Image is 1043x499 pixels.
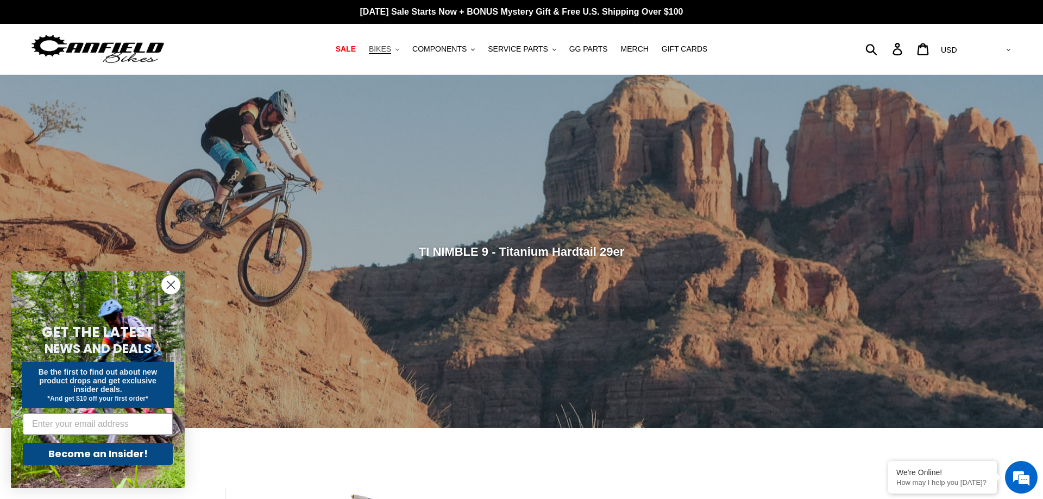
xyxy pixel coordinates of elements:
div: Chat with us now [73,61,199,75]
span: *And get $10 off your first order* [47,395,148,402]
input: Search [871,37,899,61]
button: SERVICE PARTS [482,42,561,56]
span: NEWS AND DEALS [45,340,152,357]
span: TI NIMBLE 9 - Titanium Hardtail 29er [419,244,625,258]
textarea: Type your message and hit 'Enter' [5,296,207,334]
input: Enter your email address [23,413,173,435]
span: SALE [336,45,356,54]
p: How may I help you today? [896,478,989,487]
a: GG PARTS [564,42,613,56]
button: Become an Insider! [23,443,173,465]
button: Close dialog [161,275,180,294]
div: Navigation go back [12,60,28,76]
button: COMPONENTS [407,42,480,56]
span: BIKES [369,45,391,54]
span: GET THE LATEST [42,323,154,342]
span: We're online! [63,137,150,247]
img: Canfield Bikes [30,32,166,66]
a: GIFT CARDS [656,42,713,56]
span: SERVICE PARTS [488,45,548,54]
div: Minimize live chat window [178,5,204,31]
a: MERCH [615,42,654,56]
span: GG PARTS [569,45,608,54]
a: SALE [330,42,361,56]
span: COMPONENTS [412,45,467,54]
img: d_696896380_company_1647369064580_696896380 [35,54,62,81]
div: We're Online! [896,468,989,477]
span: Be the first to find out about new product drops and get exclusive insider deals. [39,368,158,394]
span: MERCH [621,45,649,54]
span: GIFT CARDS [662,45,708,54]
button: BIKES [363,42,405,56]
